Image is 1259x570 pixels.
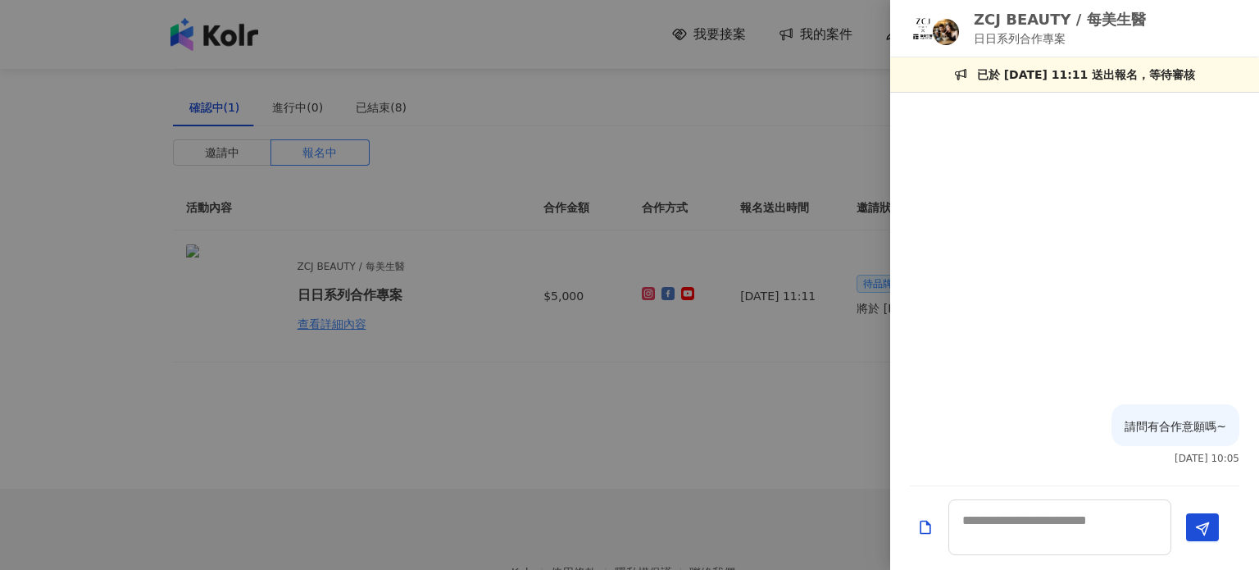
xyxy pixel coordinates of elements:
[977,66,1195,84] p: 已於 [DATE] 11:11 送出報名，等待審核
[1125,417,1226,435] p: 請問有合作意願嗎~
[1175,453,1239,464] p: [DATE] 10:05
[917,513,934,542] button: Add a file
[907,12,939,45] img: KOL Avatar
[974,30,1146,48] p: 日日系列合作專案
[974,9,1146,30] p: ZCJ BEAUTY / 每美生醫
[1186,513,1219,541] button: Send
[933,19,959,45] img: KOL Avatar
